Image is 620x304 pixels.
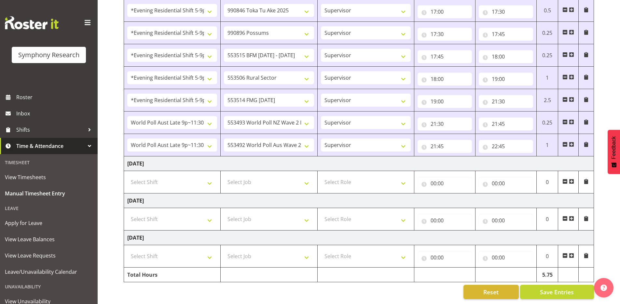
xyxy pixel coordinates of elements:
[520,285,594,299] button: Save Entries
[5,218,93,228] span: Apply for Leave
[18,50,79,60] div: Symphony Research
[479,73,533,86] input: Click to select...
[418,73,472,86] input: Click to select...
[2,280,96,293] div: Unavailability
[2,156,96,169] div: Timesheet
[2,231,96,247] a: View Leave Balances
[483,288,499,296] span: Reset
[418,5,472,18] input: Click to select...
[418,251,472,264] input: Click to select...
[16,92,94,102] span: Roster
[5,189,93,198] span: Manual Timesheet Entry
[536,112,558,134] td: 0.25
[124,193,594,208] td: [DATE]
[2,215,96,231] a: Apply for Leave
[479,117,533,130] input: Click to select...
[5,16,59,29] img: Rosterit website logo
[5,267,93,277] span: Leave/Unavailability Calendar
[418,28,472,41] input: Click to select...
[16,109,94,118] span: Inbox
[5,234,93,244] span: View Leave Balances
[463,285,519,299] button: Reset
[479,5,533,18] input: Click to select...
[536,22,558,44] td: 0.25
[611,136,617,159] span: Feedback
[536,67,558,89] td: 1
[2,185,96,202] a: Manual Timesheet Entry
[479,177,533,190] input: Click to select...
[2,202,96,215] div: Leave
[536,268,558,282] td: 5.75
[418,117,472,130] input: Click to select...
[124,268,221,282] td: Total Hours
[479,214,533,227] input: Click to select...
[418,214,472,227] input: Click to select...
[418,95,472,108] input: Click to select...
[536,245,558,268] td: 0
[418,177,472,190] input: Click to select...
[479,28,533,41] input: Click to select...
[600,284,607,291] img: help-xxl-2.png
[479,95,533,108] input: Click to select...
[418,140,472,153] input: Click to select...
[479,140,533,153] input: Click to select...
[2,264,96,280] a: Leave/Unavailability Calendar
[479,251,533,264] input: Click to select...
[536,89,558,112] td: 2.5
[608,130,620,174] button: Feedback - Show survey
[5,251,93,260] span: View Leave Requests
[536,134,558,156] td: 1
[16,141,85,151] span: Time & Attendance
[124,156,594,171] td: [DATE]
[540,288,574,296] span: Save Entries
[2,169,96,185] a: View Timesheets
[536,44,558,67] td: 0.25
[124,231,594,245] td: [DATE]
[16,125,85,135] span: Shifts
[536,171,558,193] td: 0
[2,247,96,264] a: View Leave Requests
[536,208,558,231] td: 0
[5,172,93,182] span: View Timesheets
[479,50,533,63] input: Click to select...
[418,50,472,63] input: Click to select...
